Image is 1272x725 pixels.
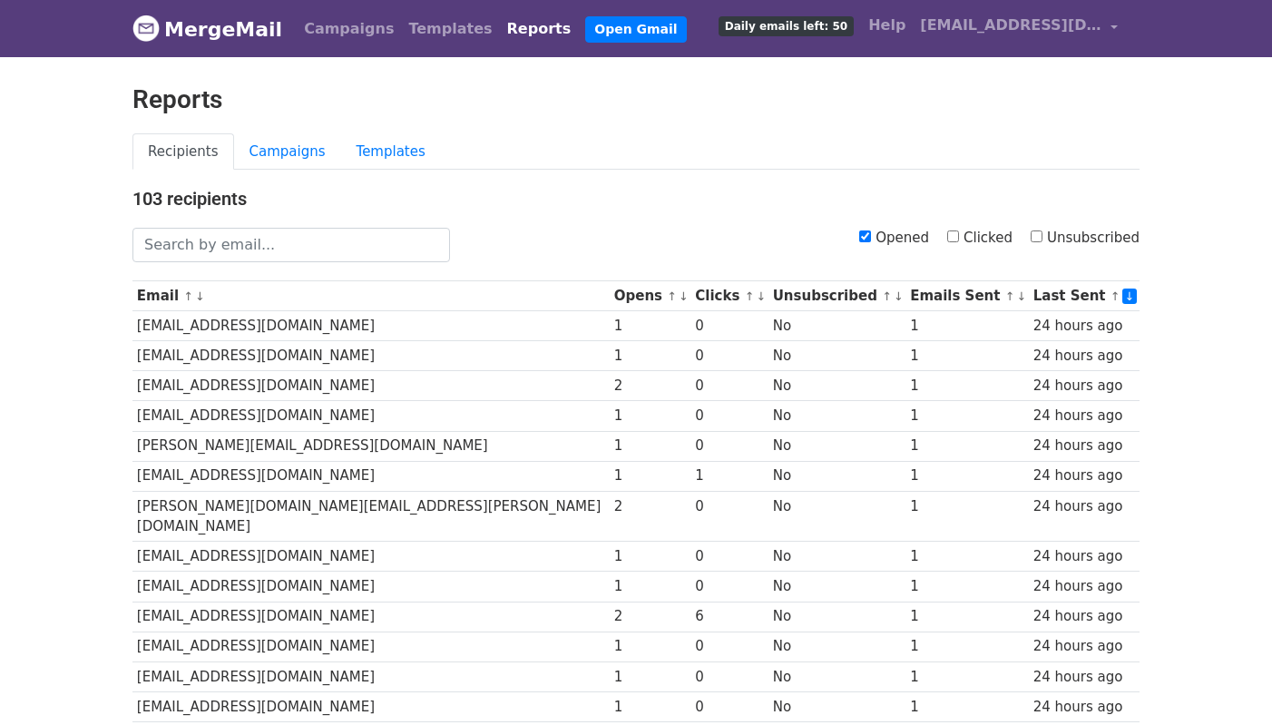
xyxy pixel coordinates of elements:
td: [EMAIL_ADDRESS][DOMAIN_NAME] [132,401,610,431]
a: ↑ [745,289,755,303]
span: Daily emails left: 50 [719,16,854,36]
td: 24 hours ago [1029,431,1140,461]
td: [PERSON_NAME][DOMAIN_NAME][EMAIL_ADDRESS][PERSON_NAME][DOMAIN_NAME] [132,491,610,542]
a: ↓ [1016,289,1026,303]
td: [EMAIL_ADDRESS][DOMAIN_NAME] [132,572,610,602]
input: Clicked [947,230,959,242]
td: [PERSON_NAME][EMAIL_ADDRESS][DOMAIN_NAME] [132,431,610,461]
td: [EMAIL_ADDRESS][DOMAIN_NAME] [132,691,610,721]
a: Daily emails left: 50 [711,7,861,44]
td: 1 [905,632,1029,661]
td: 24 hours ago [1029,401,1140,431]
td: 24 hours ago [1029,491,1140,542]
th: Opens [610,281,691,311]
td: 24 hours ago [1029,602,1140,632]
td: [EMAIL_ADDRESS][DOMAIN_NAME] [132,371,610,401]
a: Reports [500,11,579,47]
th: Email [132,281,610,311]
td: 2 [610,602,691,632]
td: [EMAIL_ADDRESS][DOMAIN_NAME] [132,542,610,572]
a: Campaigns [297,11,401,47]
td: 1 [905,491,1029,542]
a: ↑ [183,289,193,303]
td: 24 hours ago [1029,461,1140,491]
td: No [768,431,905,461]
a: Campaigns [234,133,341,171]
td: 0 [691,401,768,431]
td: [EMAIL_ADDRESS][DOMAIN_NAME] [132,661,610,691]
a: [EMAIL_ADDRESS][DOMAIN_NAME] [913,7,1125,50]
img: MergeMail logo [132,15,160,42]
td: 1 [905,341,1029,371]
a: Help [861,7,913,44]
th: Unsubscribed [768,281,905,311]
a: ↓ [756,289,766,303]
a: ↑ [882,289,892,303]
td: [EMAIL_ADDRESS][DOMAIN_NAME] [132,602,610,632]
td: No [768,602,905,632]
td: 1 [610,632,691,661]
h2: Reports [132,84,1140,115]
td: 24 hours ago [1029,311,1140,341]
td: [EMAIL_ADDRESS][DOMAIN_NAME] [132,341,610,371]
td: 1 [905,691,1029,721]
a: Recipients [132,133,234,171]
input: Unsubscribed [1031,230,1042,242]
td: No [768,542,905,572]
td: 0 [691,341,768,371]
td: [EMAIL_ADDRESS][DOMAIN_NAME] [132,311,610,341]
td: 1 [610,461,691,491]
td: 0 [691,491,768,542]
a: Open Gmail [585,16,686,43]
td: No [768,661,905,691]
td: 1 [905,371,1029,401]
td: 0 [691,691,768,721]
td: 1 [610,572,691,602]
td: 24 hours ago [1029,661,1140,691]
td: No [768,371,905,401]
td: No [768,401,905,431]
td: 1 [905,431,1029,461]
td: No [768,491,905,542]
a: Templates [401,11,499,47]
td: 24 hours ago [1029,572,1140,602]
td: 1 [610,431,691,461]
td: 1 [691,461,768,491]
a: ↓ [1122,289,1138,304]
td: 1 [610,341,691,371]
td: 1 [610,542,691,572]
td: 24 hours ago [1029,542,1140,572]
td: 1 [905,602,1029,632]
label: Unsubscribed [1031,228,1140,249]
td: 1 [905,661,1029,691]
th: Last Sent [1029,281,1140,311]
td: No [768,461,905,491]
td: 1 [610,661,691,691]
a: Templates [341,133,441,171]
td: No [768,691,905,721]
td: No [768,572,905,602]
td: 1 [905,572,1029,602]
td: No [768,632,905,661]
h4: 103 recipients [132,188,1140,210]
td: 24 hours ago [1029,691,1140,721]
td: [EMAIL_ADDRESS][DOMAIN_NAME] [132,461,610,491]
input: Search by email... [132,228,450,262]
td: 0 [691,632,768,661]
td: 1 [905,401,1029,431]
a: ↑ [1111,289,1120,303]
a: ↓ [195,289,205,303]
a: ↑ [667,289,677,303]
td: 2 [610,491,691,542]
input: Opened [859,230,871,242]
a: MergeMail [132,10,282,48]
td: 1 [610,691,691,721]
td: 24 hours ago [1029,632,1140,661]
td: 0 [691,661,768,691]
td: 1 [905,542,1029,572]
td: 0 [691,542,768,572]
th: Emails Sent [905,281,1029,311]
td: 1 [905,311,1029,341]
td: 1 [905,461,1029,491]
td: 0 [691,572,768,602]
